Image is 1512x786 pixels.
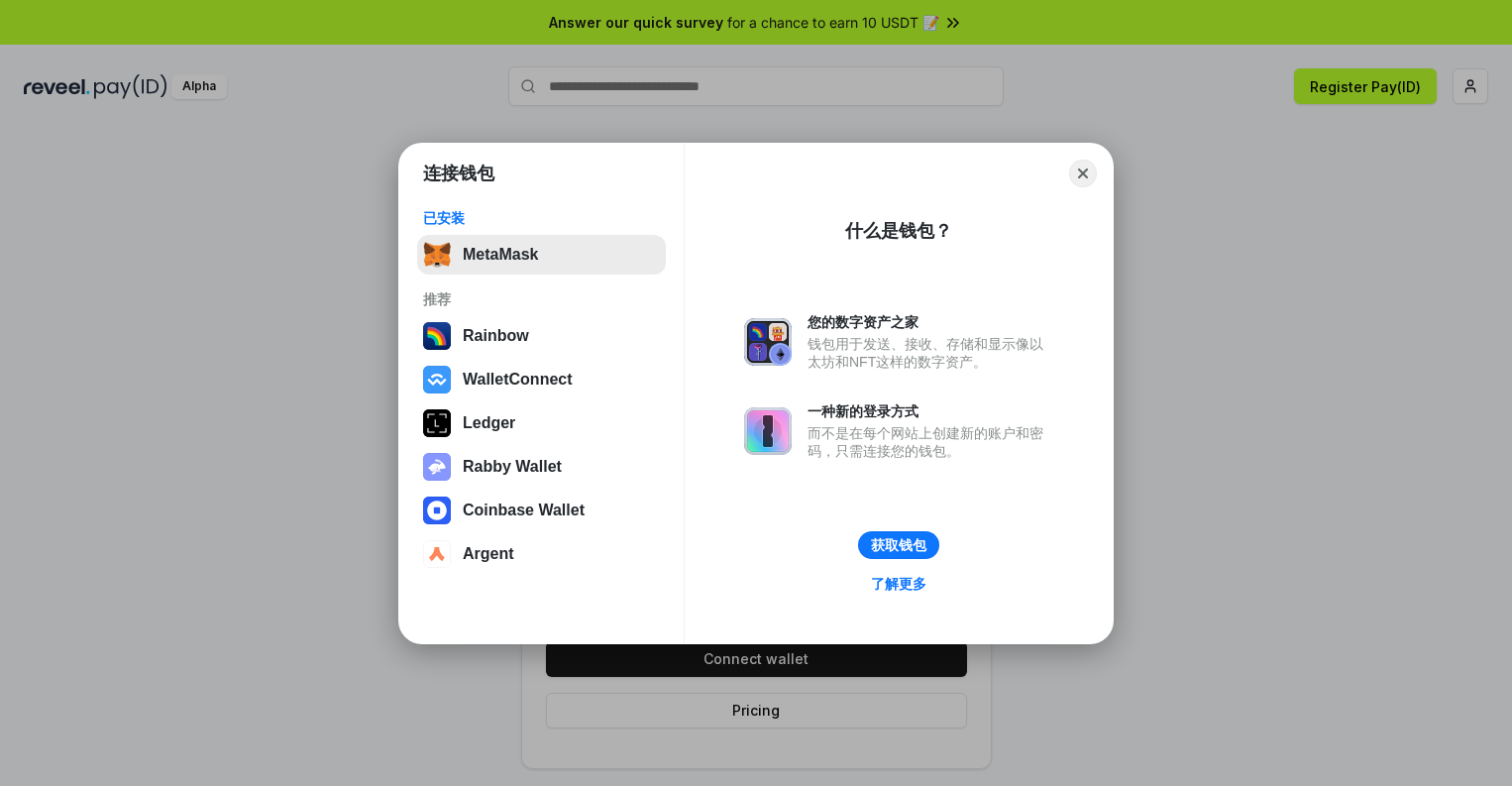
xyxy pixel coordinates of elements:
img: svg+xml,%3Csvg%20width%3D%2228%22%20height%3D%2228%22%20viewBox%3D%220%200%2028%2028%22%20fill%3D... [423,540,451,568]
div: Rainbow [463,327,529,345]
img: svg+xml,%3Csvg%20xmlns%3D%22http%3A%2F%2Fwww.w3.org%2F2000%2Fsvg%22%20fill%3D%22none%22%20viewBox... [744,318,792,366]
div: 钱包用于发送、接收、存储和显示像以太坊和NFT这样的数字资产。 [808,335,1053,371]
div: Coinbase Wallet [463,502,585,519]
img: svg+xml,%3Csvg%20xmlns%3D%22http%3A%2F%2Fwww.w3.org%2F2000%2Fsvg%22%20width%3D%2228%22%20height%3... [423,409,451,437]
button: Close [1069,160,1097,187]
div: Ledger [463,414,515,432]
div: WalletConnect [463,371,573,389]
img: svg+xml,%3Csvg%20width%3D%2228%22%20height%3D%2228%22%20viewBox%3D%220%200%2028%2028%22%20fill%3D... [423,366,451,393]
img: svg+xml,%3Csvg%20xmlns%3D%22http%3A%2F%2Fwww.w3.org%2F2000%2Fsvg%22%20fill%3D%22none%22%20viewBox... [744,407,792,455]
div: Rabby Wallet [463,458,562,476]
img: svg+xml,%3Csvg%20width%3D%22120%22%20height%3D%22120%22%20viewBox%3D%220%200%20120%20120%22%20fil... [423,322,451,350]
button: Rabby Wallet [417,447,666,487]
div: MetaMask [463,246,538,264]
div: Argent [463,545,514,563]
button: Ledger [417,403,666,443]
div: 您的数字资产之家 [808,313,1053,331]
button: Argent [417,534,666,574]
div: 了解更多 [871,575,926,593]
div: 已安装 [423,209,660,227]
div: 什么是钱包？ [845,219,952,243]
div: 推荐 [423,290,660,308]
img: svg+xml,%3Csvg%20xmlns%3D%22http%3A%2F%2Fwww.w3.org%2F2000%2Fsvg%22%20fill%3D%22none%22%20viewBox... [423,453,451,481]
div: 而不是在每个网站上创建新的账户和密码，只需连接您的钱包。 [808,424,1053,460]
button: MetaMask [417,235,666,275]
img: svg+xml,%3Csvg%20width%3D%2228%22%20height%3D%2228%22%20viewBox%3D%220%200%2028%2028%22%20fill%3D... [423,497,451,524]
div: 获取钱包 [871,536,926,554]
a: 了解更多 [859,571,938,597]
img: svg+xml,%3Csvg%20fill%3D%22none%22%20height%3D%2233%22%20viewBox%3D%220%200%2035%2033%22%20width%... [423,241,451,269]
button: Coinbase Wallet [417,491,666,530]
button: WalletConnect [417,360,666,399]
h1: 连接钱包 [423,162,494,185]
button: 获取钱包 [858,531,939,559]
div: 一种新的登录方式 [808,402,1053,420]
button: Rainbow [417,316,666,356]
